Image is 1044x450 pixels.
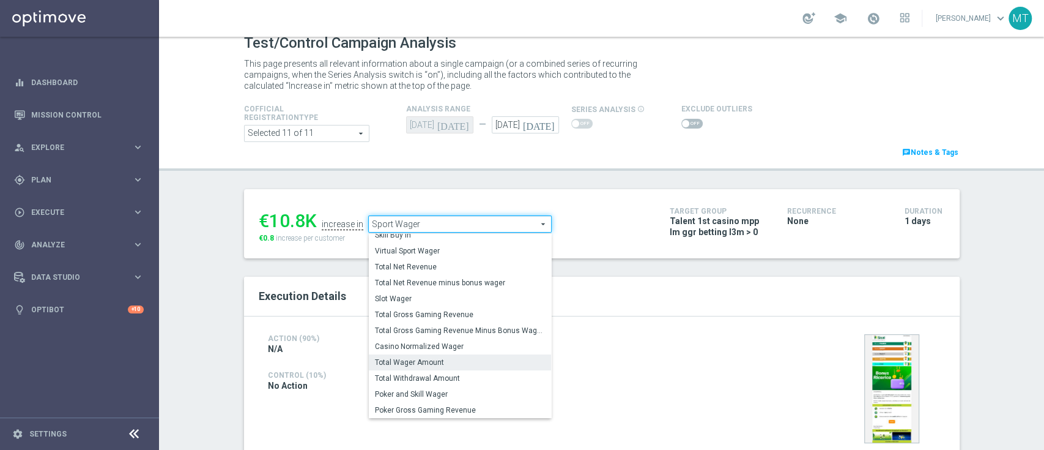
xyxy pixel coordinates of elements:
[245,126,369,141] span: Expert Online Expert Retail Master Online Master Retail Other and 6 more
[994,12,1007,25] span: keyboard_arrow_down
[244,105,348,122] h4: Cofficial Registrationtype
[14,239,132,250] div: Analyze
[244,34,456,52] h1: Test/Control Campaign Analysis
[905,207,945,216] h4: Duration
[31,209,132,216] span: Execute
[670,207,769,216] h4: Target Group
[13,305,144,315] button: lightbulb Optibot +10
[14,174,132,186] div: Plan
[375,278,545,288] span: Total Net Revenue minus bonus wager
[375,294,545,304] span: Slot Wager
[437,116,473,130] i: [DATE]
[935,9,1009,28] a: [PERSON_NAME]keyboard_arrow_down
[12,429,23,440] i: settings
[13,78,144,88] button: equalizer Dashboard
[787,216,809,227] span: None
[244,58,654,91] p: This page presents all relevant information about a single campaign (or a combined series of recu...
[268,380,308,391] span: No Action
[322,219,363,230] div: increase in
[375,246,545,256] span: Virtual Sport Wager
[259,234,274,242] span: €0.8
[681,105,752,113] h4: Exclude Outliers
[13,175,144,185] button: gps_fixed Plan keyboard_arrow_right
[14,99,144,131] div: Mission Control
[375,230,545,240] span: Skill Buy In
[670,216,769,238] span: Talent 1st casino mpp lm ggr betting l3m > 0
[13,143,144,152] button: person_search Explore keyboard_arrow_right
[834,12,847,25] span: school
[14,142,25,153] i: person_search
[31,241,132,249] span: Analyze
[375,358,545,367] span: Total Wager Amount
[268,334,364,343] h4: Action (90%)
[268,371,707,380] h4: Control (10%)
[132,141,144,153] i: keyboard_arrow_right
[375,405,545,415] span: Poker Gross Gaming Revenue
[128,306,144,313] div: +10
[13,240,144,250] button: track_changes Analyze keyboard_arrow_right
[259,210,317,232] div: €10.8K
[31,274,132,281] span: Data Studio
[901,146,960,159] a: chatNotes & Tags
[132,174,144,186] i: keyboard_arrow_right
[375,326,545,336] span: Total Gross Gaming Revenue Minus Bonus Wagared
[473,119,492,130] div: —
[14,66,144,99] div: Dashboard
[13,110,144,120] button: Mission Control
[13,272,144,282] button: Data Studio keyboard_arrow_right
[276,234,345,242] span: increase per customer
[31,66,144,99] a: Dashboard
[787,207,886,216] h4: Recurrence
[14,207,132,218] div: Execute
[132,271,144,283] i: keyboard_arrow_right
[259,290,346,302] span: Execution Details
[375,342,545,351] span: Casino Normalized Wager
[375,373,545,383] span: Total Withdrawal Amount
[14,142,132,153] div: Explore
[905,216,931,227] span: 1 days
[571,105,635,114] span: series analysis
[268,343,283,354] span: N/A
[375,389,545,399] span: Poker and Skill Wager
[14,77,25,88] i: equalizer
[375,262,545,272] span: Total Net Revenue
[14,304,25,315] i: lightbulb
[1009,7,1032,30] div: MT
[31,144,132,151] span: Explore
[14,239,25,250] i: track_changes
[492,116,559,133] input: Select Date
[902,148,911,157] i: chat
[31,176,132,184] span: Plan
[406,105,571,113] h4: analysis range
[132,206,144,218] i: keyboard_arrow_right
[14,174,25,186] i: gps_fixed
[29,430,67,438] a: Settings
[523,116,559,130] i: [DATE]
[14,207,25,218] i: play_circle_outline
[13,208,144,217] button: play_circle_outline Execute keyboard_arrow_right
[132,239,144,250] i: keyboard_arrow_right
[375,310,545,320] span: Total Gross Gaming Revenue
[637,105,645,113] i: info_outline
[31,293,128,326] a: Optibot
[14,272,132,283] div: Data Studio
[864,334,919,443] img: 34895.jpeg
[14,293,144,326] div: Optibot
[31,99,144,131] a: Mission Control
